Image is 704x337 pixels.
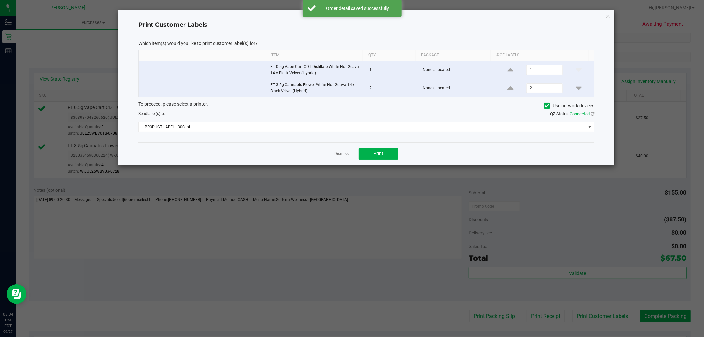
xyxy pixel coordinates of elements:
a: Dismiss [335,151,349,157]
span: PRODUCT LABEL - 300dpi [139,122,586,132]
td: 2 [365,79,419,97]
th: # of labels [491,50,588,61]
td: 1 [365,61,419,79]
th: Item [265,50,363,61]
p: Which item(s) would you like to print customer label(s) for? [138,40,594,46]
button: Print [359,148,398,160]
h4: Print Customer Labels [138,21,594,29]
span: label(s) [147,111,160,116]
iframe: Resource center [7,284,26,304]
div: Order detail saved successfully [319,5,397,12]
span: Connected [570,111,590,116]
span: Print [374,151,384,156]
th: Qty [363,50,416,61]
td: None allocated [419,79,495,97]
td: None allocated [419,61,495,79]
th: Package [416,50,491,61]
span: QZ Status: [550,111,594,116]
div: To proceed, please select a printer. [133,101,599,111]
td: FT 0.5g Vape Cart CDT Distillate White Hot Guava 14 x Black Velvet (Hybrid) [266,61,365,79]
label: Use network devices [544,102,594,109]
td: FT 3.5g Cannabis Flower White Hot Guava 14 x Black Velvet (Hybrid) [266,79,365,97]
span: Send to: [138,111,165,116]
